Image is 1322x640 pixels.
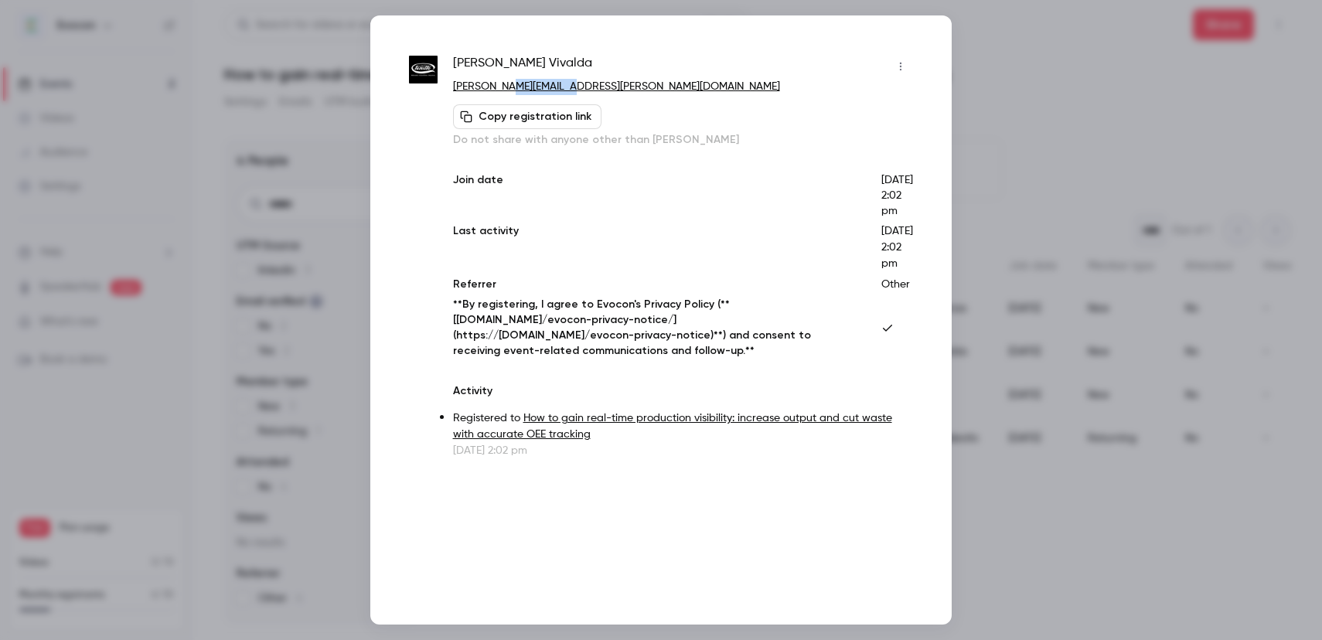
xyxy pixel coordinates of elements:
p: Do not share with anyone other than [PERSON_NAME] [453,132,913,148]
p: [DATE] 2:02 pm [453,443,913,458]
p: **By registering, I agree to Evocon's Privacy Policy (**[[DOMAIN_NAME]/evocon-privacy-notice/](ht... [453,297,857,359]
p: Referrer [453,277,857,292]
p: Registered to [453,410,913,443]
p: Activity [453,383,913,399]
a: [PERSON_NAME][EMAIL_ADDRESS][PERSON_NAME][DOMAIN_NAME] [453,81,780,92]
span: [PERSON_NAME] Vivalda [453,54,592,79]
span: [DATE] 2:02 pm [881,226,913,269]
p: [DATE] 2:02 pm [881,172,913,219]
img: tonitto.com [409,56,438,84]
button: Copy registration link [453,104,601,129]
p: Join date [453,172,857,219]
a: How to gain real-time production visibility: increase output and cut waste with accurate OEE trac... [453,413,892,440]
p: Other [881,277,913,292]
p: Last activity [453,223,857,272]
